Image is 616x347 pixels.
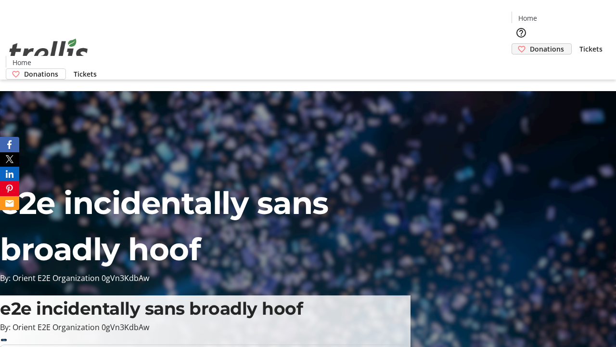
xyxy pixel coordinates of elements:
[512,23,531,42] button: Help
[66,69,104,79] a: Tickets
[512,43,572,54] a: Donations
[6,28,91,76] img: Orient E2E Organization 0gVn3KdbAw's Logo
[74,69,97,79] span: Tickets
[512,13,543,23] a: Home
[13,57,31,67] span: Home
[24,69,58,79] span: Donations
[512,54,531,74] button: Cart
[518,13,537,23] span: Home
[6,57,37,67] a: Home
[572,44,610,54] a: Tickets
[579,44,603,54] span: Tickets
[6,68,66,80] a: Donations
[530,44,564,54] span: Donations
